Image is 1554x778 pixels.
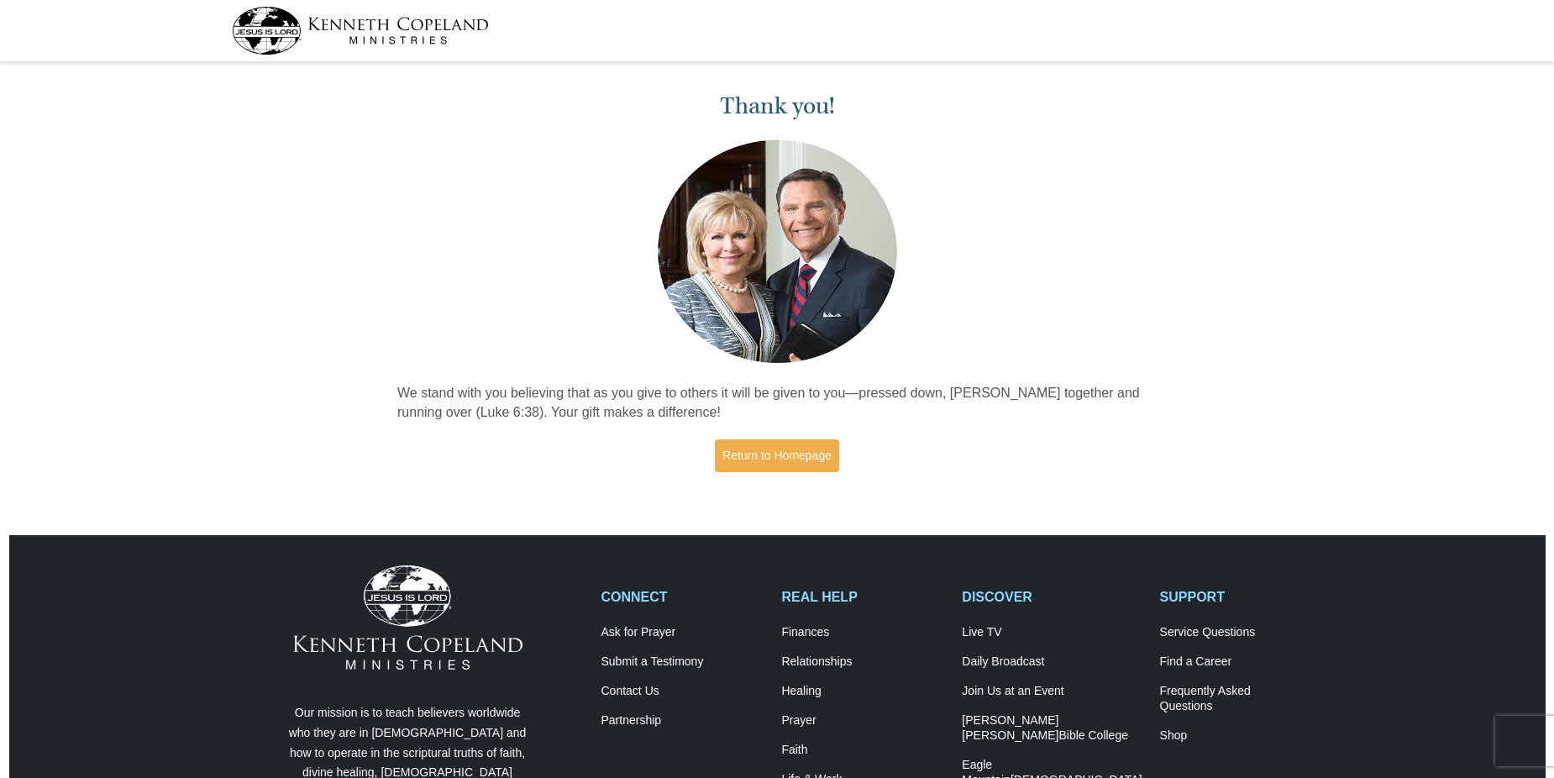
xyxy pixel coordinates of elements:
img: kcm-header-logo.svg [232,7,489,55]
span: Bible College [1058,728,1128,742]
a: Partnership [601,713,764,728]
h1: Thank you! [397,92,1157,120]
a: Shop [1160,728,1323,744]
img: Kenneth and Gloria [654,136,901,367]
h2: SUPPORT [1160,589,1323,605]
a: Frequently AskedQuestions [1160,684,1323,714]
a: [PERSON_NAME] [PERSON_NAME]Bible College [962,713,1142,744]
h2: CONNECT [601,589,764,605]
a: Daily Broadcast [962,654,1142,670]
a: Prayer [781,713,944,728]
a: Submit a Testimony [601,654,764,670]
a: Contact Us [601,684,764,699]
a: Live TV [962,625,1142,640]
a: Find a Career [1160,654,1323,670]
p: We stand with you believing that as you give to others it will be given to you—pressed down, [PER... [397,384,1157,423]
h2: REAL HELP [781,589,944,605]
a: Return to Homepage [715,439,839,472]
a: Finances [781,625,944,640]
a: Join Us at an Event [962,684,1142,699]
a: Ask for Prayer [601,625,764,640]
h2: DISCOVER [962,589,1142,605]
img: Kenneth Copeland Ministries [293,565,522,670]
a: Relationships [781,654,944,670]
a: Service Questions [1160,625,1323,640]
a: Healing [781,684,944,699]
a: Faith [781,743,944,758]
